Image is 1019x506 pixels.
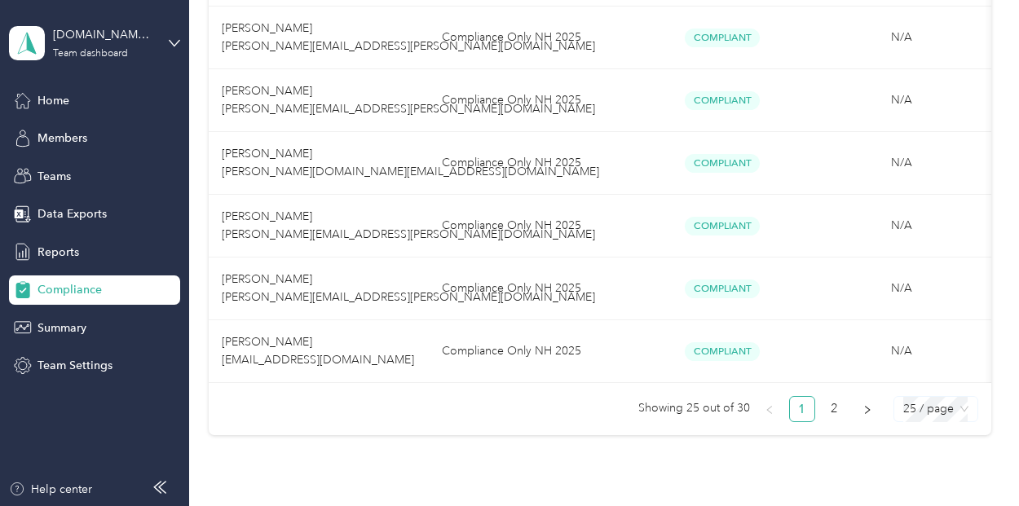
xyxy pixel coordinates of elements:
span: Compliant [685,217,760,235]
button: right [854,396,880,422]
span: Summary [37,319,86,337]
td: Compliance Only NH 2025 [429,132,633,195]
iframe: Everlance-gr Chat Button Frame [928,415,1019,506]
span: 25 / page [903,397,968,421]
span: [PERSON_NAME] [EMAIL_ADDRESS][DOMAIN_NAME] [222,335,414,367]
a: 1 [790,397,814,421]
span: N/A [891,344,912,358]
span: [PERSON_NAME] [PERSON_NAME][EMAIL_ADDRESS][PERSON_NAME][DOMAIN_NAME] [222,272,595,304]
span: Teams [37,168,71,185]
span: [PERSON_NAME] [PERSON_NAME][DOMAIN_NAME][EMAIL_ADDRESS][DOMAIN_NAME] [222,147,599,178]
span: [PERSON_NAME] [PERSON_NAME][EMAIL_ADDRESS][PERSON_NAME][DOMAIN_NAME] [222,84,595,116]
td: Compliance Only NH 2025 [429,69,633,132]
div: Team dashboard [53,49,128,59]
span: [PERSON_NAME] [PERSON_NAME][EMAIL_ADDRESS][PERSON_NAME][DOMAIN_NAME] [222,21,595,53]
span: N/A [891,93,912,107]
span: [PERSON_NAME] [PERSON_NAME][EMAIL_ADDRESS][PERSON_NAME][DOMAIN_NAME] [222,209,595,241]
span: Reports [37,244,79,261]
a: 2 [823,397,847,421]
li: 2 [822,396,848,422]
span: N/A [891,281,912,295]
span: Compliant [685,279,760,298]
td: Compliance Only NH 2025 [429,7,633,69]
li: Next Page [854,396,880,422]
span: Compliance [37,281,102,298]
span: Showing 25 out of 30 [638,396,750,420]
div: [DOMAIN_NAME][EMAIL_ADDRESS][DOMAIN_NAME] [53,26,155,43]
span: Members [37,130,87,147]
td: Compliance Only NH 2025 [429,195,633,257]
span: Data Exports [37,205,107,222]
div: Page Size [893,396,978,422]
li: 1 [789,396,815,422]
button: left [757,396,783,422]
span: Team Settings [37,357,112,374]
td: Compliance Only NH 2025 [429,257,633,320]
span: Compliant [685,154,760,173]
span: N/A [891,30,912,44]
span: N/A [891,218,912,232]
button: Help center [9,481,92,498]
span: right [862,405,872,415]
li: Previous Page [757,396,783,422]
span: left [765,405,774,415]
span: Home [37,92,69,109]
span: Compliant [685,29,760,47]
span: Compliant [685,91,760,110]
td: Compliance Only NH 2025 [429,320,633,383]
span: Compliant [685,342,760,361]
span: N/A [891,156,912,169]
